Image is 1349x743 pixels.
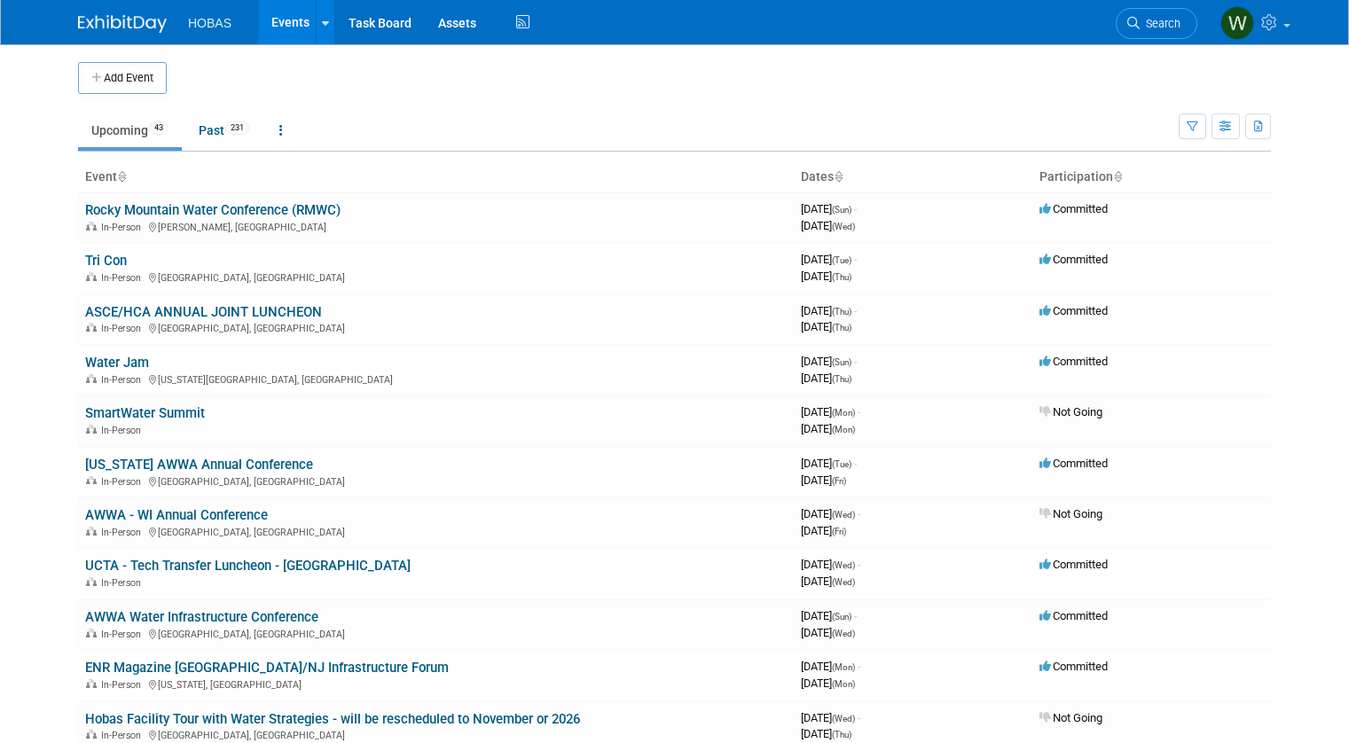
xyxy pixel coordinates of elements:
span: Not Going [1039,507,1102,520]
span: (Sun) [832,357,851,367]
span: Search [1140,17,1180,30]
a: Search [1116,8,1197,39]
span: In-Person [101,577,146,589]
img: In-Person Event [86,629,97,637]
span: - [858,711,860,724]
div: [GEOGRAPHIC_DATA], [GEOGRAPHIC_DATA] [85,473,787,488]
span: [DATE] [801,626,855,639]
span: In-Person [101,323,146,334]
span: (Fri) [832,476,846,486]
span: (Wed) [832,222,855,231]
span: In-Person [101,374,146,386]
span: (Tue) [832,255,851,265]
img: In-Person Event [86,222,97,231]
span: In-Person [101,425,146,436]
span: [DATE] [801,202,857,215]
img: In-Person Event [86,374,97,383]
span: (Thu) [832,374,851,384]
span: In-Person [101,476,146,488]
th: Event [78,162,794,192]
span: Committed [1039,253,1108,266]
span: Committed [1039,202,1108,215]
span: - [858,507,860,520]
a: Tri Con [85,253,127,269]
span: In-Person [101,629,146,640]
span: [DATE] [801,660,860,673]
span: (Mon) [832,662,855,672]
span: [DATE] [801,575,855,588]
span: 231 [225,121,249,135]
span: [DATE] [801,507,860,520]
div: [GEOGRAPHIC_DATA], [GEOGRAPHIC_DATA] [85,270,787,284]
span: [DATE] [801,677,855,690]
a: Water Jam [85,355,149,371]
span: 43 [149,121,169,135]
th: Dates [794,162,1032,192]
div: [US_STATE], [GEOGRAPHIC_DATA] [85,677,787,691]
span: In-Person [101,527,146,538]
span: [DATE] [801,355,857,368]
a: SmartWater Summit [85,405,205,421]
a: AWWA - WI Annual Conference [85,507,268,523]
a: Hobas Facility Tour with Water Strategies - will be rescheduled to November or 2026 [85,711,580,727]
span: [DATE] [801,524,846,537]
span: [DATE] [801,558,860,571]
span: HOBAS [188,16,231,30]
span: [DATE] [801,304,857,317]
div: [GEOGRAPHIC_DATA], [GEOGRAPHIC_DATA] [85,320,787,334]
span: [DATE] [801,405,860,418]
span: (Wed) [832,560,855,570]
img: In-Person Event [86,425,97,434]
span: (Tue) [832,459,851,469]
span: (Thu) [832,307,851,317]
span: (Mon) [832,408,855,418]
span: (Sun) [832,205,851,215]
span: (Fri) [832,527,846,536]
a: Past231 [185,113,263,147]
img: In-Person Event [86,679,97,688]
span: (Sun) [832,612,851,622]
span: - [858,558,860,571]
div: [GEOGRAPHIC_DATA], [GEOGRAPHIC_DATA] [85,727,787,741]
span: [DATE] [801,371,851,385]
span: [DATE] [801,609,857,622]
span: (Wed) [832,714,855,723]
span: (Thu) [832,323,851,332]
a: UCTA - Tech Transfer Luncheon - [GEOGRAPHIC_DATA] [85,558,411,574]
a: [US_STATE] AWWA Annual Conference [85,457,313,473]
span: Committed [1039,304,1108,317]
span: In-Person [101,272,146,284]
div: [GEOGRAPHIC_DATA], [GEOGRAPHIC_DATA] [85,524,787,538]
img: In-Person Event [86,730,97,739]
span: Not Going [1039,711,1102,724]
span: [DATE] [801,711,860,724]
span: Not Going [1039,405,1102,418]
span: (Mon) [832,425,855,434]
img: In-Person Event [86,527,97,536]
div: [US_STATE][GEOGRAPHIC_DATA], [GEOGRAPHIC_DATA] [85,371,787,386]
span: In-Person [101,222,146,233]
span: [DATE] [801,219,855,232]
span: (Thu) [832,272,851,282]
span: (Wed) [832,510,855,520]
span: [DATE] [801,473,846,487]
button: Add Event [78,62,167,94]
span: Committed [1039,355,1108,368]
span: (Wed) [832,629,855,638]
div: [GEOGRAPHIC_DATA], [GEOGRAPHIC_DATA] [85,626,787,640]
span: [DATE] [801,270,851,283]
img: Will Stafford [1220,6,1254,40]
span: [DATE] [801,253,857,266]
span: [DATE] [801,457,857,470]
span: (Wed) [832,577,855,587]
img: ExhibitDay [78,15,167,33]
span: - [854,202,857,215]
a: Sort by Event Name [117,169,126,184]
a: Upcoming43 [78,113,182,147]
span: - [858,660,860,673]
span: [DATE] [801,320,851,333]
a: AWWA Water Infrastructure Conference [85,609,318,625]
span: - [854,253,857,266]
span: - [858,405,860,418]
span: Committed [1039,457,1108,470]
